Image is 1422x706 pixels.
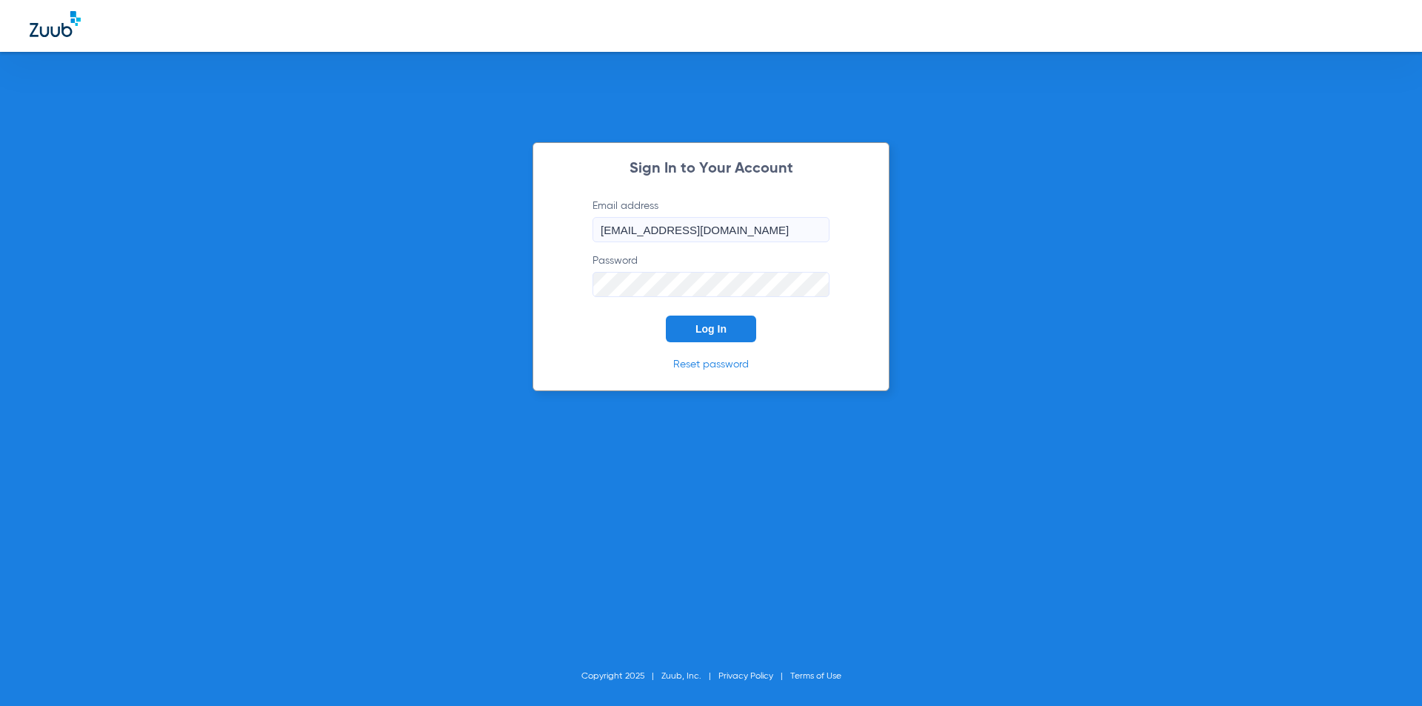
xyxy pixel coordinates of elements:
[592,253,829,297] label: Password
[592,272,829,297] input: Password
[661,669,718,684] li: Zuub, Inc.
[592,199,829,242] label: Email address
[30,11,81,37] img: Zuub Logo
[695,323,727,335] span: Log In
[718,672,773,681] a: Privacy Policy
[592,217,829,242] input: Email address
[673,359,749,370] a: Reset password
[581,669,661,684] li: Copyright 2025
[666,316,756,342] button: Log In
[1090,110,1422,706] iframe: Chat Widget
[790,672,841,681] a: Terms of Use
[570,161,852,176] h2: Sign In to Your Account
